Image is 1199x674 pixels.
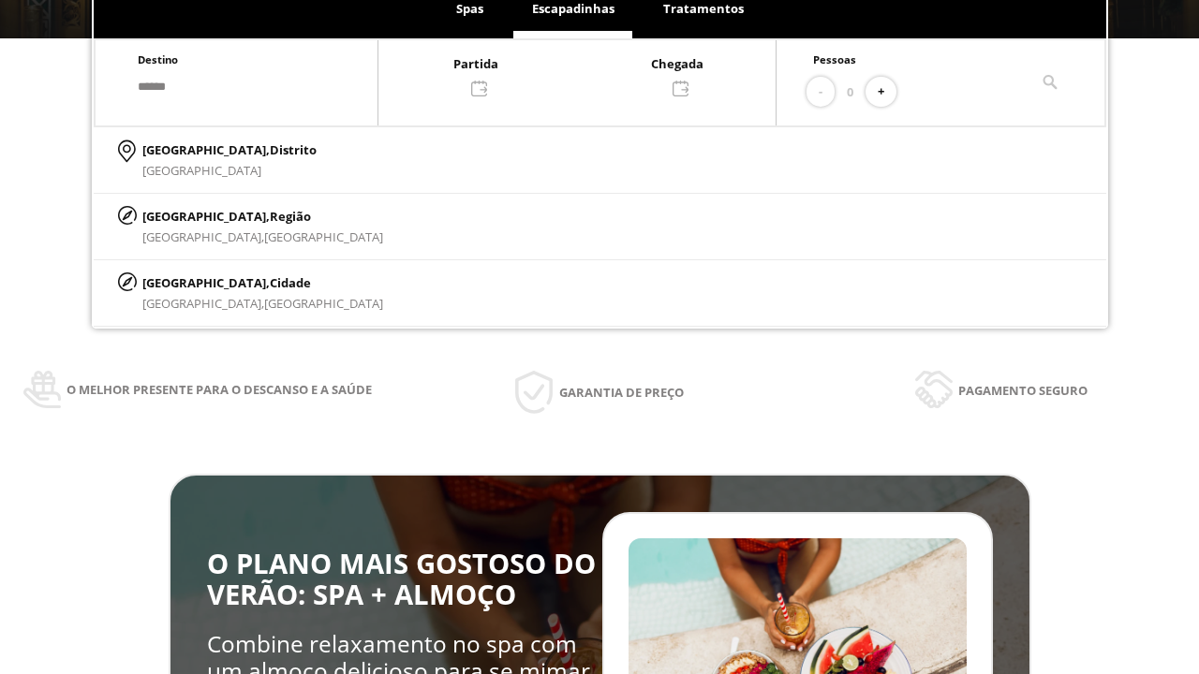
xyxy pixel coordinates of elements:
[138,52,178,66] span: Destino
[559,382,684,403] span: Garantia de preço
[207,545,596,613] span: O PLANO MAIS GOSTOSO DO VERÃO: SPA + ALMOÇO
[866,77,896,108] button: +
[270,274,311,291] span: Cidade
[270,208,311,225] span: Região
[264,295,383,312] span: [GEOGRAPHIC_DATA]
[813,52,856,66] span: Pessoas
[270,141,317,158] span: Distrito
[142,206,383,227] p: [GEOGRAPHIC_DATA],
[142,272,383,293] p: [GEOGRAPHIC_DATA],
[142,295,264,312] span: [GEOGRAPHIC_DATA],
[264,228,383,245] span: [GEOGRAPHIC_DATA]
[847,81,853,102] span: 0
[67,379,372,400] span: O melhor presente para o descanso e a saúde
[142,139,317,160] p: [GEOGRAPHIC_DATA],
[958,380,1088,401] span: Pagamento seguro
[142,228,264,245] span: [GEOGRAPHIC_DATA],
[142,162,261,179] span: [GEOGRAPHIC_DATA]
[807,77,835,108] button: -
